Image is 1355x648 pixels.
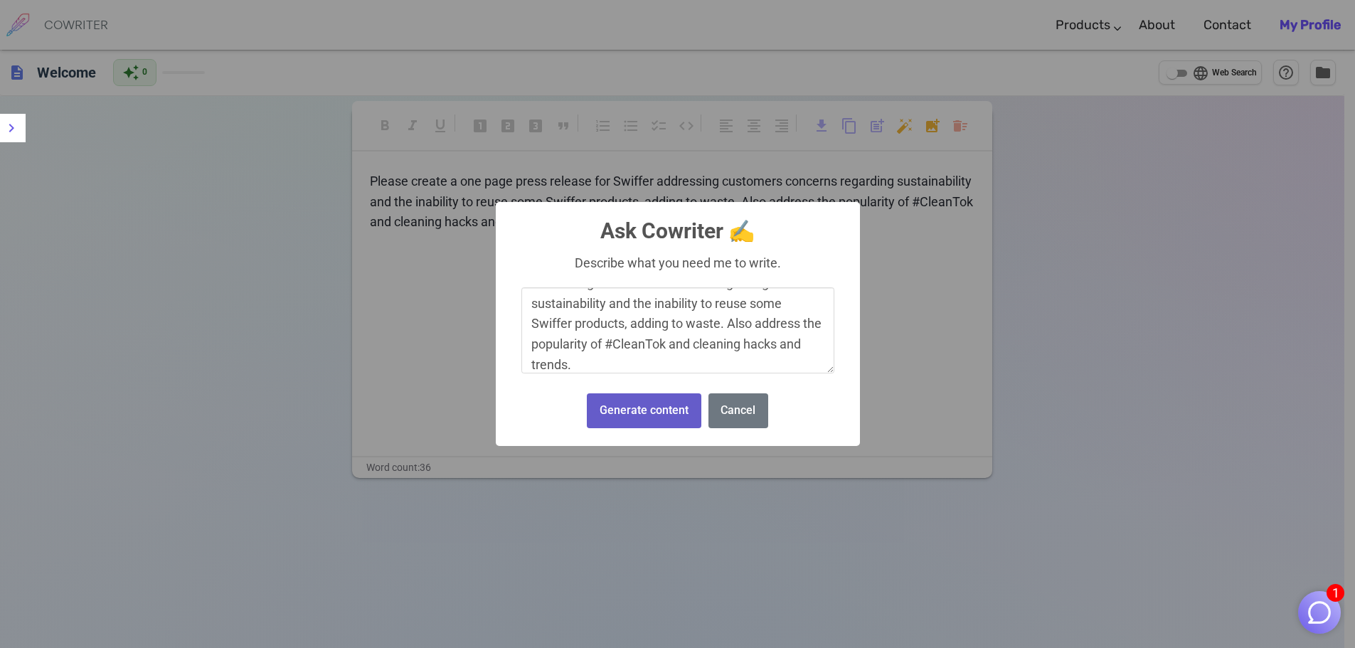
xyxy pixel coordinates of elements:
[1327,584,1344,602] span: 1
[1306,599,1333,626] img: Close chat
[587,393,701,428] button: Generate content
[496,202,860,243] h2: Ask Cowriter ✍️
[516,255,839,270] div: Describe what you need me to write.
[708,393,768,428] button: Cancel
